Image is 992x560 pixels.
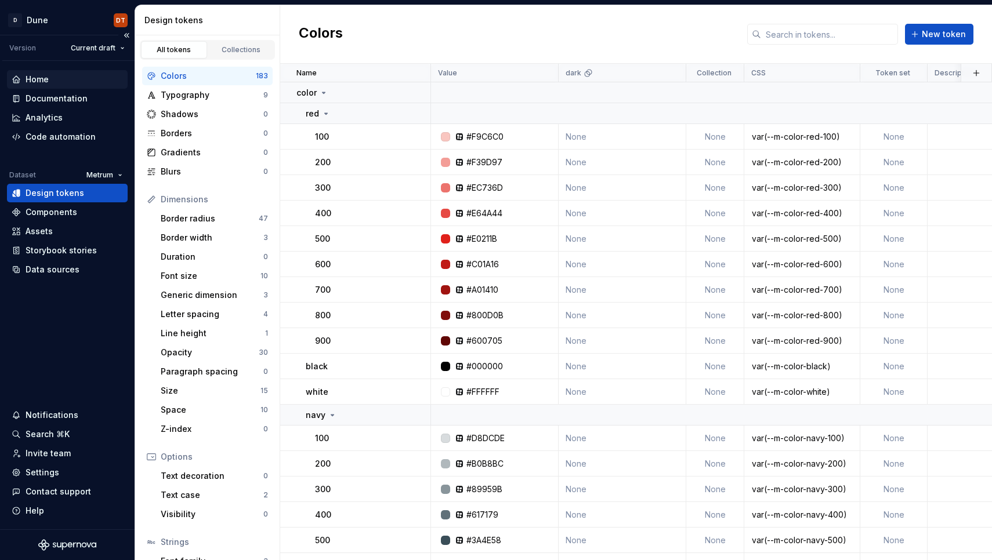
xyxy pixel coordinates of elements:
[161,166,263,177] div: Blurs
[466,182,503,194] div: #EC736D
[745,432,859,444] div: var(--m-color-navy-100)
[263,110,268,119] div: 0
[161,470,263,482] div: Text decoration
[156,267,273,285] a: Font size10
[27,14,48,26] div: Dune
[26,486,91,497] div: Contact support
[142,162,273,181] a: Blurs0
[697,68,732,78] p: Collection
[315,483,331,495] p: 300
[686,277,744,303] td: None
[263,148,268,157] div: 0
[263,252,268,261] div: 0
[751,68,766,78] p: CSS
[745,182,859,194] div: var(--m-color-red-300)
[156,209,273,228] a: Border radius47
[26,505,44,517] div: Help
[161,347,259,358] div: Opacity
[860,477,928,502] td: None
[142,124,273,143] a: Borders0
[81,167,128,183] button: Metrum
[263,367,268,376] div: 0
[860,303,928,328] td: None
[686,477,744,502] td: None
[260,405,268,414] div: 10
[559,201,686,226] td: None
[161,213,259,224] div: Border radius
[745,310,859,321] div: var(--m-color-red-800)
[559,451,686,477] td: None
[559,150,686,175] td: None
[156,420,273,438] a: Z-index0
[306,386,328,398] p: white
[26,131,96,143] div: Code automation
[860,175,928,201] td: None
[745,131,859,143] div: var(--m-color-red-100)
[466,310,504,321] div: #800D0B
[26,409,78,421] div: Notifications
[26,187,84,199] div: Design tokens
[8,13,22,27] div: D
[860,451,928,477] td: None
[161,508,263,520] div: Visibility
[156,305,273,323] a: Letter spacing4
[686,502,744,528] td: None
[263,471,268,481] div: 0
[860,354,928,379] td: None
[559,124,686,150] td: None
[156,505,273,523] a: Visibility0
[26,467,59,478] div: Settings
[116,16,125,25] div: DT
[559,226,686,252] td: None
[161,366,263,377] div: Paragraph spacing
[686,175,744,201] td: None
[860,201,928,226] td: None
[7,482,128,501] button: Contact support
[156,343,273,362] a: Opacity30
[438,68,457,78] p: Value
[466,259,499,270] div: #C01A16
[2,8,132,32] button: DDuneDT
[761,24,898,45] input: Search in tokens...
[745,509,859,521] div: var(--m-color-navy-400)
[38,539,96,551] svg: Supernova Logo
[315,310,331,321] p: 800
[156,248,273,266] a: Duration0
[315,131,329,143] p: 100
[26,112,63,123] div: Analytics
[860,124,928,150] td: None
[559,426,686,451] td: None
[7,70,128,89] a: Home
[263,90,268,100] div: 9
[559,528,686,553] td: None
[315,335,331,347] p: 900
[9,170,36,180] div: Dataset
[7,203,128,221] a: Components
[466,157,502,168] div: #F39D97
[161,308,263,320] div: Letter spacing
[142,105,273,123] a: Shadows0
[7,463,128,482] a: Settings
[161,270,260,282] div: Font size
[263,424,268,434] div: 0
[26,448,71,459] div: Invite team
[26,226,53,237] div: Assets
[466,432,505,444] div: #D8DCDE
[265,329,268,338] div: 1
[161,328,265,339] div: Line height
[26,93,88,104] div: Documentation
[315,284,331,296] p: 700
[559,175,686,201] td: None
[559,252,686,277] td: None
[26,428,70,440] div: Search ⌘K
[306,361,328,372] p: black
[7,260,128,279] a: Data sources
[156,467,273,485] a: Text decoration0
[263,233,268,242] div: 3
[686,528,744,553] td: None
[156,286,273,304] a: Generic dimension3
[559,354,686,379] td: None
[161,536,268,548] div: Strings
[686,354,744,379] td: None
[142,86,273,104] a: Typography9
